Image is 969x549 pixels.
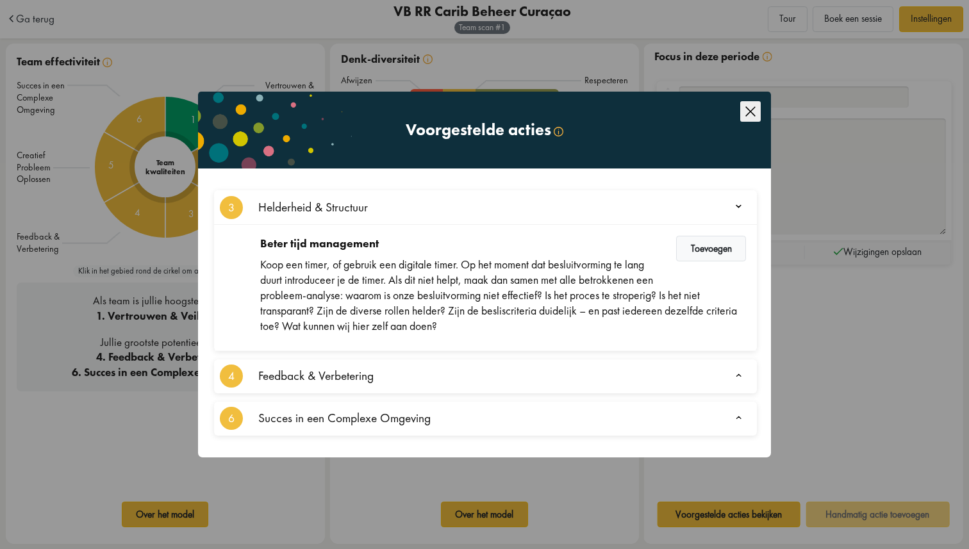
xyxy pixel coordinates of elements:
[736,373,741,377] img: angle-up-black.svg
[736,416,741,419] img: angle-up-black.svg
[554,127,563,136] img: info.svg
[258,236,757,251] div: Beter tijd management
[253,359,723,393] div: Feedback & Verbetering
[736,204,741,208] img: angle-down-black.svg
[220,407,243,430] span: 6
[220,196,243,219] span: 3
[253,190,723,224] div: Helderheid & Structuur
[220,365,243,388] span: 4
[258,257,746,334] div: Koop een timer, of gebruik een digitale timer. Op het moment dat besluitvorming te lang duurt int...
[406,122,563,138] div: Voorgestelde acties
[253,402,723,436] div: Succes in een Complexe Omgeving
[734,92,766,124] button: Close this dialog
[676,236,746,261] button: Toevoegen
